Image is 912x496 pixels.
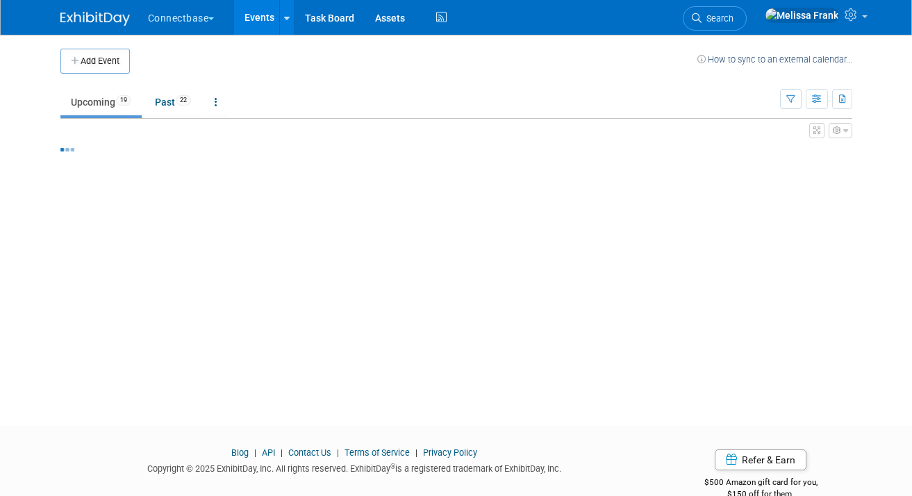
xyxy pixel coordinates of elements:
a: API [262,447,275,458]
a: Upcoming19 [60,89,142,115]
a: Search [683,6,747,31]
a: Refer & Earn [715,449,806,470]
span: 19 [116,95,131,106]
button: Add Event [60,49,130,74]
a: Blog [231,447,249,458]
img: ExhibitDay [60,12,130,26]
div: Copyright © 2025 ExhibitDay, Inc. All rights reserved. ExhibitDay is a registered trademark of Ex... [60,459,649,475]
sup: ® [390,463,395,470]
a: Privacy Policy [423,447,477,458]
a: Contact Us [288,447,331,458]
span: 22 [176,95,191,106]
span: | [277,447,286,458]
a: Past22 [144,89,201,115]
a: How to sync to an external calendar... [697,54,852,65]
span: | [333,447,342,458]
img: loading... [60,148,74,151]
a: Terms of Service [345,447,410,458]
img: Melissa Frank [765,8,839,23]
span: | [412,447,421,458]
span: Search [702,13,733,24]
span: | [251,447,260,458]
